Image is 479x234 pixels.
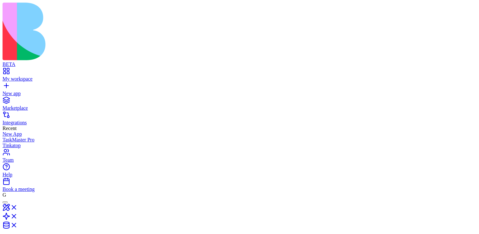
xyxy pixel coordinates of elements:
a: Team [3,152,476,163]
span: G [3,192,6,198]
a: My workspace [3,70,476,82]
div: Team [3,157,476,163]
a: BETA [3,56,476,67]
div: Book a meeting [3,186,476,192]
a: Help [3,166,476,178]
div: Help [3,172,476,178]
a: Marketplace [3,100,476,111]
a: New App [3,131,476,137]
div: BETA [3,62,476,67]
div: New app [3,91,476,96]
a: New app [3,85,476,96]
span: Recent [3,126,16,131]
a: Book a meeting [3,181,476,192]
div: My workspace [3,76,476,82]
a: TaskMaster Pro [3,137,476,143]
div: Integrations [3,120,476,126]
a: Integrations [3,114,476,126]
a: Tinkatop [3,143,476,148]
div: Marketplace [3,105,476,111]
img: logo [3,3,257,60]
